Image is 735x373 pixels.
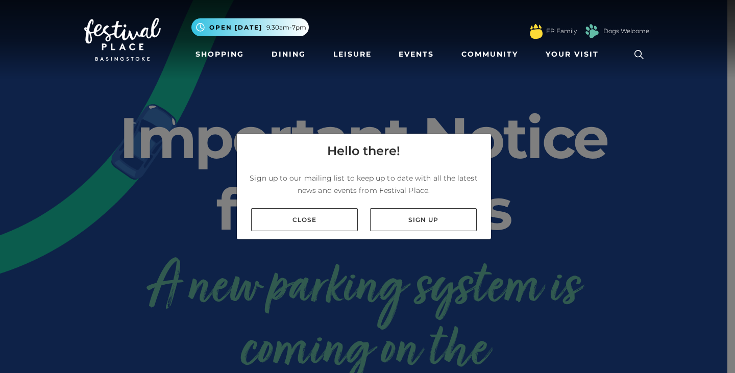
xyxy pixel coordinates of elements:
[191,18,309,36] button: Open [DATE] 9.30am-7pm
[245,172,483,196] p: Sign up to our mailing list to keep up to date with all the latest news and events from Festival ...
[209,23,262,32] span: Open [DATE]
[329,45,376,64] a: Leisure
[84,18,161,61] img: Festival Place Logo
[603,27,651,36] a: Dogs Welcome!
[542,45,608,64] a: Your Visit
[251,208,358,231] a: Close
[267,45,310,64] a: Dining
[370,208,477,231] a: Sign up
[327,142,400,160] h4: Hello there!
[395,45,438,64] a: Events
[191,45,248,64] a: Shopping
[546,27,577,36] a: FP Family
[457,45,522,64] a: Community
[266,23,306,32] span: 9.30am-7pm
[546,49,599,60] span: Your Visit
